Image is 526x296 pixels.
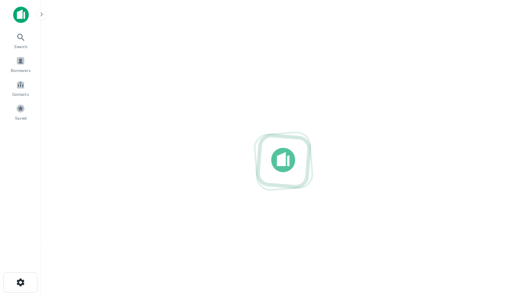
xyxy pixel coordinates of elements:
[2,53,39,75] a: Borrowers
[2,29,39,51] a: Search
[13,7,29,23] img: capitalize-icon.png
[15,115,27,121] span: Saved
[12,91,29,97] span: Contacts
[2,101,39,123] a: Saved
[14,43,28,50] span: Search
[485,204,526,243] iframe: Chat Widget
[2,77,39,99] a: Contacts
[11,67,30,74] span: Borrowers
